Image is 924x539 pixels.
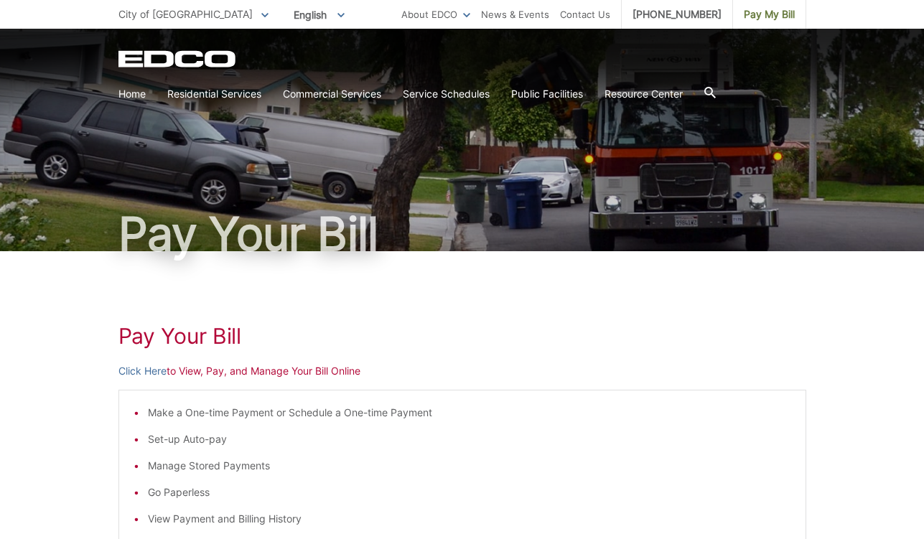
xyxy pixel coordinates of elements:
[118,86,146,102] a: Home
[118,323,806,349] h1: Pay Your Bill
[148,511,791,527] li: View Payment and Billing History
[401,6,470,22] a: About EDCO
[148,431,791,447] li: Set-up Auto-pay
[118,50,238,67] a: EDCD logo. Return to the homepage.
[148,458,791,474] li: Manage Stored Payments
[403,86,490,102] a: Service Schedules
[744,6,795,22] span: Pay My Bill
[118,8,253,20] span: City of [GEOGRAPHIC_DATA]
[118,363,167,379] a: Click Here
[148,484,791,500] li: Go Paperless
[118,363,806,379] p: to View, Pay, and Manage Your Bill Online
[511,86,583,102] a: Public Facilities
[283,86,381,102] a: Commercial Services
[605,86,683,102] a: Resource Center
[481,6,549,22] a: News & Events
[167,86,261,102] a: Residential Services
[283,3,355,27] span: English
[560,6,610,22] a: Contact Us
[118,211,806,257] h1: Pay Your Bill
[148,405,791,421] li: Make a One-time Payment or Schedule a One-time Payment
